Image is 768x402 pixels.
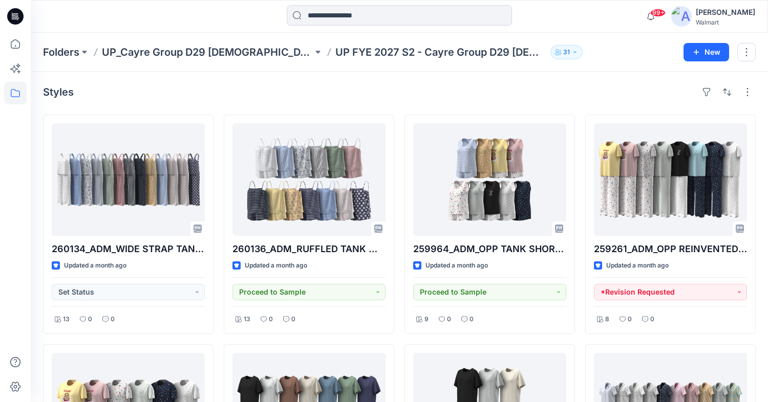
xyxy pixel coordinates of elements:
[245,260,307,271] p: Updated a month ago
[606,260,669,271] p: Updated a month ago
[696,18,755,26] div: Walmart
[470,314,474,325] p: 0
[594,242,747,256] p: 259261_ADM_OPP REINVENTED PJ SET
[447,314,451,325] p: 0
[550,45,583,59] button: 31
[684,43,729,61] button: New
[52,242,205,256] p: 260134_ADM_WIDE STRAP TANK W PANT SET
[52,123,205,236] a: 260134_ADM_WIDE STRAP TANK W PANT SET
[291,314,295,325] p: 0
[244,314,250,325] p: 13
[413,123,566,236] a: 259964_ADM_OPP TANK SHORTY PJ SET
[425,260,488,271] p: Updated a month ago
[628,314,632,325] p: 0
[424,314,429,325] p: 9
[232,242,386,256] p: 260136_ADM_RUFFLED TANK W SHORT SET
[102,45,313,59] a: UP_Cayre Group D29 [DEMOGRAPHIC_DATA] Sleep/Loungewear
[64,260,126,271] p: Updated a month ago
[696,6,755,18] div: [PERSON_NAME]
[563,47,570,58] p: 31
[111,314,115,325] p: 0
[650,9,666,17] span: 99+
[232,123,386,236] a: 260136_ADM_RUFFLED TANK W SHORT SET
[671,6,692,27] img: avatar
[594,123,747,236] a: 259261_ADM_OPP REINVENTED PJ SET
[413,242,566,256] p: 259964_ADM_OPP TANK SHORTY PJ SET
[269,314,273,325] p: 0
[43,45,79,59] a: Folders
[650,314,654,325] p: 0
[43,86,74,98] h4: Styles
[88,314,92,325] p: 0
[605,314,609,325] p: 8
[335,45,546,59] p: UP FYE 2027 S2 - Cayre Group D29 [DEMOGRAPHIC_DATA] Sleepwear
[63,314,70,325] p: 13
